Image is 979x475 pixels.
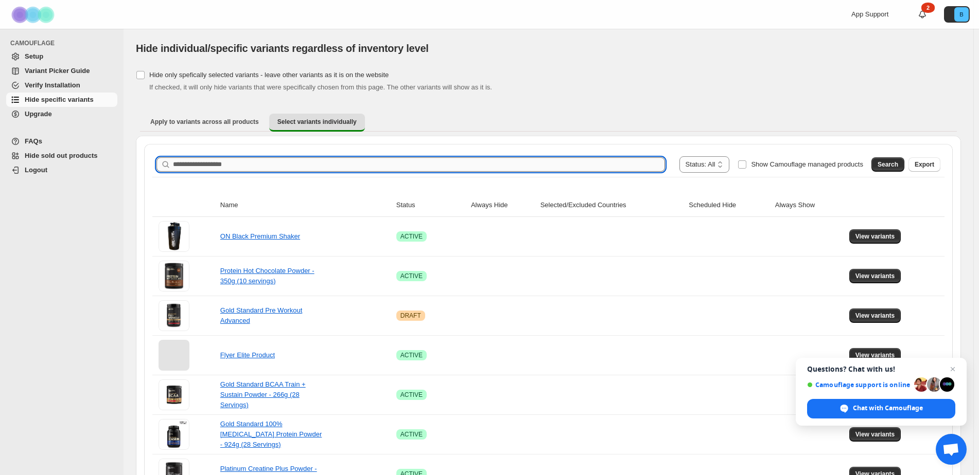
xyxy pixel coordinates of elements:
span: Setup [25,52,43,60]
span: Chat with Camouflage [853,404,923,413]
a: Verify Installation [6,78,117,93]
span: FAQs [25,137,42,145]
button: Search [871,157,904,172]
a: Variant Picker Guide [6,64,117,78]
button: View variants [849,269,901,283]
a: Gold Standard 100% [MEDICAL_DATA] Protein Powder - 924g (28 Servings) [220,420,322,448]
span: ACTIVE [400,232,423,241]
div: Open chat [936,434,967,465]
span: Logout [25,166,47,174]
span: Hide only spefically selected variants - leave other variants as it is on the website [149,71,389,79]
img: Gold Standard Pre Workout Advanced [159,300,189,331]
span: If checked, it will only hide variants that were specifically chosen from this page. The other va... [149,83,492,91]
a: Upgrade [6,107,117,121]
span: View variants [855,351,895,359]
img: Gold Standard BCAA Train + Sustain Powder - 266g (28 Servings) [159,381,189,409]
a: Setup [6,49,117,64]
th: Selected/Excluded Countries [537,194,686,217]
span: ACTIVE [400,272,423,280]
span: Questions? Chat with us! [807,365,955,373]
span: View variants [855,272,895,280]
button: Apply to variants across all products [142,114,267,130]
span: Hide individual/specific variants regardless of inventory level [136,43,429,54]
span: Upgrade [25,110,52,118]
th: Name [217,194,393,217]
img: ON Black Premium Shaker [159,221,189,252]
img: Gold Standard 100% Casein Protein Powder - 924g (28 Servings) [159,419,189,450]
span: ACTIVE [400,430,423,439]
button: View variants [849,348,901,362]
button: View variants [849,427,901,442]
span: ACTIVE [400,391,423,399]
th: Scheduled Hide [686,194,772,217]
th: Always Hide [468,194,537,217]
a: Gold Standard BCAA Train + Sustain Powder - 266g (28 Servings) [220,380,306,409]
button: Select variants individually [269,114,365,132]
a: Flyer Elite Product [220,351,275,359]
a: Gold Standard Pre Workout Advanced [220,306,302,324]
a: Protein Hot Chocolate Powder - 350g (10 servings) [220,267,314,285]
a: ON Black Premium Shaker [220,232,300,240]
button: View variants [849,229,901,244]
span: Variant Picker Guide [25,67,90,75]
div: 2 [921,3,935,13]
text: B [959,11,963,17]
span: Select variants individually [277,118,357,126]
span: Verify Installation [25,81,80,89]
span: Hide specific variants [25,96,94,103]
img: Camouflage [8,1,60,29]
span: Hide sold out products [25,152,98,159]
span: Avatar with initials B [954,7,969,22]
span: ACTIVE [400,351,423,359]
a: Logout [6,163,117,177]
span: Apply to variants across all products [150,118,259,126]
span: Export [915,160,934,169]
a: Hide sold out products [6,149,117,163]
span: Show Camouflage managed products [751,160,863,168]
span: Camouflage support is online [807,381,911,389]
th: Status [393,194,468,217]
span: Search [878,160,898,169]
button: View variants [849,308,901,323]
span: View variants [855,232,895,241]
a: FAQs [6,134,117,149]
span: DRAFT [400,312,421,320]
span: View variants [855,312,895,320]
a: Hide specific variants [6,93,117,107]
span: App Support [851,10,888,18]
span: Close chat [947,363,959,375]
button: Export [908,157,940,172]
th: Always Show [772,194,846,217]
a: 2 [917,9,928,20]
span: View variants [855,430,895,439]
span: CAMOUFLAGE [10,39,118,47]
div: Chat with Camouflage [807,399,955,418]
button: Avatar with initials B [944,6,970,23]
img: Protein Hot Chocolate Powder - 350g (10 servings) [159,261,189,291]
